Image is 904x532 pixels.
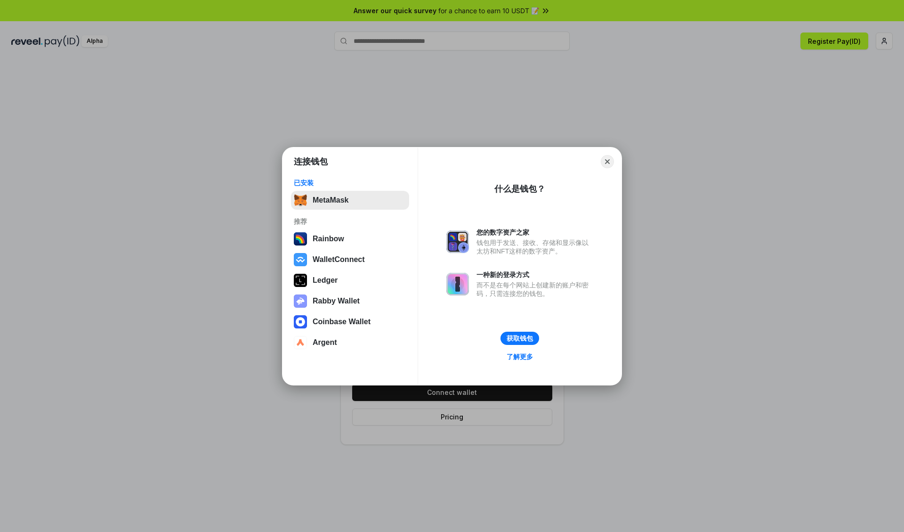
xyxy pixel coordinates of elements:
[500,332,539,345] button: 获取钱包
[291,333,409,352] button: Argent
[446,273,469,295] img: svg+xml,%3Csvg%20xmlns%3D%22http%3A%2F%2Fwww.w3.org%2F2000%2Fsvg%22%20fill%3D%22none%22%20viewBox...
[313,196,348,205] div: MetaMask
[291,292,409,311] button: Rabby Wallet
[291,250,409,269] button: WalletConnect
[476,238,593,255] div: 钱包用于发送、接收、存储和显示像以太坊和NFT这样的数字资产。
[494,183,545,195] div: 什么是钱包？
[507,334,533,343] div: 获取钱包
[294,179,406,187] div: 已安装
[313,297,360,305] div: Rabby Wallet
[476,270,593,279] div: 一种新的登录方式
[294,217,406,226] div: 推荐
[291,229,409,248] button: Rainbow
[294,295,307,308] img: svg+xml,%3Csvg%20xmlns%3D%22http%3A%2F%2Fwww.w3.org%2F2000%2Fsvg%22%20fill%3D%22none%22%20viewBox...
[294,336,307,349] img: svg+xml,%3Csvg%20width%3D%2228%22%20height%3D%2228%22%20viewBox%3D%220%200%2028%2028%22%20fill%3D...
[476,228,593,237] div: 您的数字资产之家
[294,194,307,207] img: svg+xml,%3Csvg%20fill%3D%22none%22%20height%3D%2233%22%20viewBox%3D%220%200%2035%2033%22%20width%...
[313,235,344,243] div: Rainbow
[294,274,307,287] img: svg+xml,%3Csvg%20xmlns%3D%22http%3A%2F%2Fwww.w3.org%2F2000%2Fsvg%22%20width%3D%2228%22%20height%3...
[446,230,469,253] img: svg+xml,%3Csvg%20xmlns%3D%22http%3A%2F%2Fwww.w3.org%2F2000%2Fsvg%22%20fill%3D%22none%22%20viewBox...
[313,318,371,326] div: Coinbase Wallet
[291,312,409,331] button: Coinbase Wallet
[291,191,409,210] button: MetaMask
[294,156,328,167] h1: 连接钱包
[294,253,307,266] img: svg+xml,%3Csvg%20width%3D%2228%22%20height%3D%2228%22%20viewBox%3D%220%200%2028%2028%22%20fill%3D...
[507,352,533,361] div: 了解更多
[313,276,338,285] div: Ledger
[476,281,593,298] div: 而不是在每个网站上创建新的账户和密码，只需连接您的钱包。
[313,255,365,264] div: WalletConnect
[601,155,614,168] button: Close
[501,351,539,363] a: 了解更多
[294,232,307,246] img: svg+xml,%3Csvg%20width%3D%22120%22%20height%3D%22120%22%20viewBox%3D%220%200%20120%20120%22%20fil...
[294,315,307,328] img: svg+xml,%3Csvg%20width%3D%2228%22%20height%3D%2228%22%20viewBox%3D%220%200%2028%2028%22%20fill%3D...
[291,271,409,290] button: Ledger
[313,338,337,347] div: Argent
